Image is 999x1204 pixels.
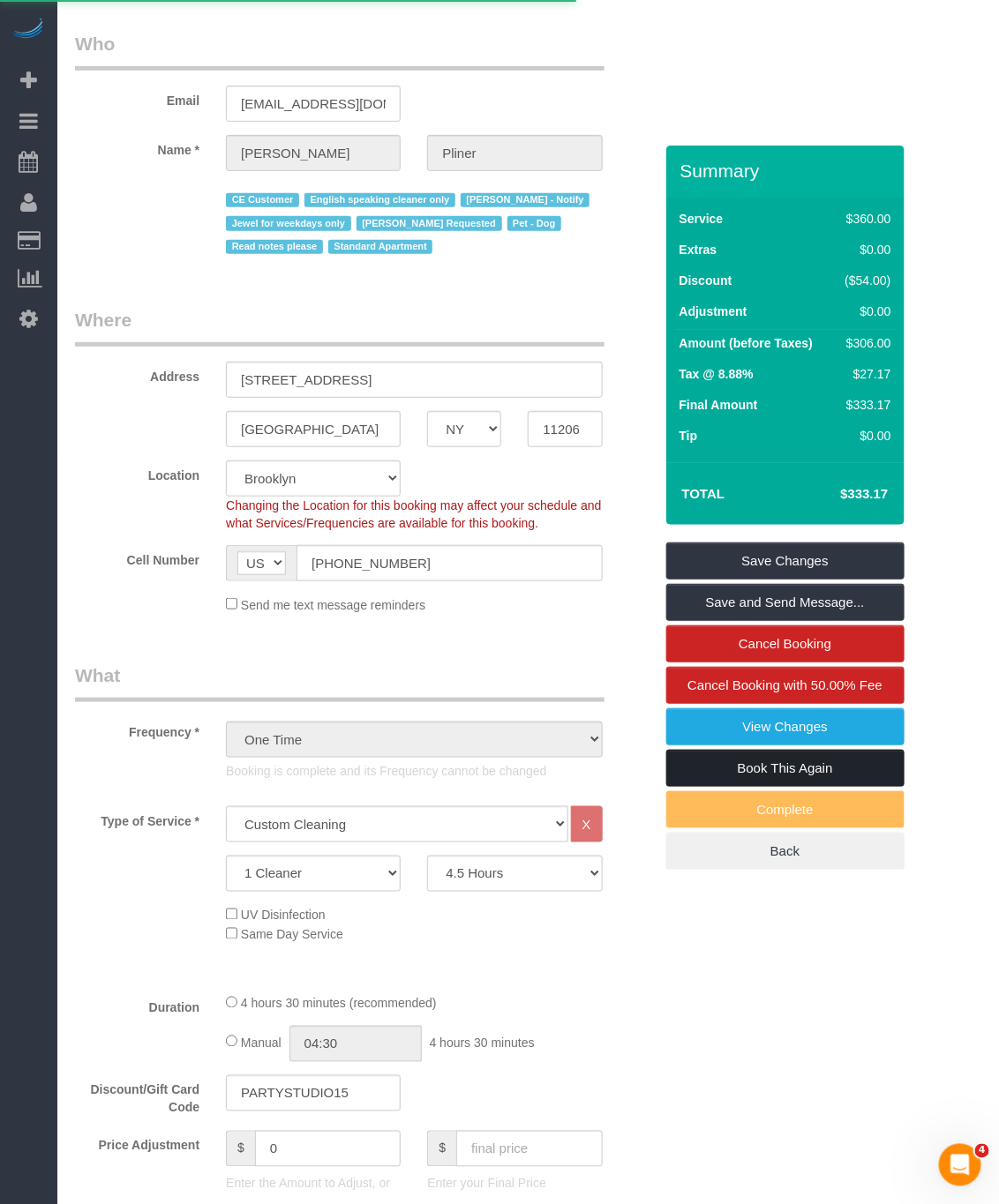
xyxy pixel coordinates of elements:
[328,240,433,254] span: Standard Apartment
[680,396,758,414] label: Final Amount
[62,460,213,484] label: Location
[666,708,905,745] a: View Changes
[241,997,437,1011] span: 4 hours 30 minutes (recommended)
[680,334,813,352] label: Amount (before Taxes)
[226,193,299,207] span: CE Customer
[528,411,602,447] input: Zip Code
[241,598,425,612] span: Send me text message reminders
[666,667,905,704] a: Cancel Booking with 50.00% Fee
[226,216,351,230] span: Jewel for weekdays only
[680,365,754,383] label: Tax @ 8.88%
[226,1175,401,1193] p: Enter the Amount to Adjust, or
[680,210,724,228] label: Service
[75,307,605,347] legend: Where
[838,427,891,445] div: $0.00
[430,1036,535,1050] span: 4 hours 30 minutes
[427,135,602,171] input: Last Name
[62,135,213,159] label: Name *
[461,193,590,207] span: [PERSON_NAME] - Notify
[357,216,502,230] span: [PERSON_NAME] Requested
[297,545,602,581] input: Cell Number
[680,272,732,289] label: Discount
[62,717,213,741] label: Frequency *
[226,411,401,447] input: City
[62,993,213,1017] label: Duration
[680,427,698,445] label: Tip
[226,1131,255,1167] span: $
[680,161,896,181] h3: Summary
[226,86,401,122] input: Email
[226,498,601,530] span: Changing the Location for this booking may affect your schedule and what Services/Frequencies are...
[62,545,213,569] label: Cell Number
[666,542,905,580] a: Save Changes
[939,1144,981,1186] iframe: Intercom live chat
[838,272,891,289] div: ($54.00)
[666,584,905,621] a: Save and Send Message...
[838,334,891,352] div: $306.00
[666,833,905,870] a: Back
[507,216,561,230] span: Pet - Dog
[427,1175,602,1193] p: Enter your Final Price
[456,1131,602,1167] input: final price
[62,1075,213,1117] label: Discount/Gift Card Code
[62,1131,213,1155] label: Price Adjustment
[226,135,401,171] input: First Name
[62,86,213,109] label: Email
[62,362,213,385] label: Address
[62,806,213,830] label: Type of Service *
[241,909,326,923] span: UV Disinfection
[427,1131,456,1167] span: $
[838,303,891,320] div: $0.00
[11,18,46,42] img: Automaid Logo
[838,365,891,383] div: $27.17
[241,1036,282,1050] span: Manual
[680,303,747,320] label: Adjustment
[680,241,717,258] label: Extras
[682,486,725,501] strong: Total
[226,762,602,780] p: Booking is complete and its Frequency cannot be changed
[75,31,605,71] legend: Who
[838,396,891,414] div: $333.17
[241,928,343,942] span: Same Day Service
[304,193,455,207] span: English speaking cleaner only
[787,487,888,502] h4: $333.17
[838,241,891,258] div: $0.00
[666,625,905,662] a: Cancel Booking
[975,1144,989,1158] span: 4
[75,662,605,702] legend: What
[666,750,905,787] a: Book This Again
[226,240,323,254] span: Read notes please
[687,677,883,692] span: Cancel Booking with 50.00% Fee
[838,210,891,228] div: $360.00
